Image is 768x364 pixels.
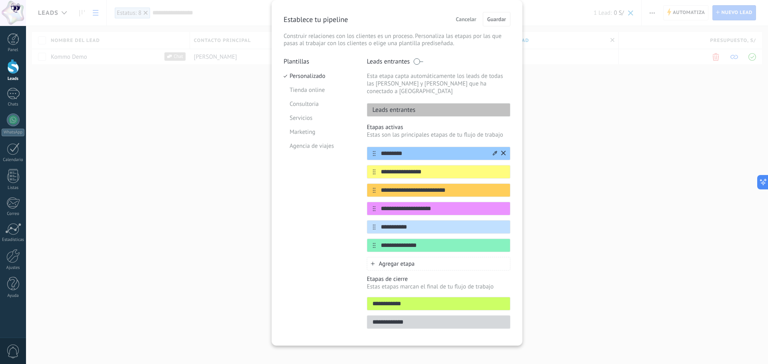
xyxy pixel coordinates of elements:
[2,211,25,217] div: Correo
[2,185,25,191] div: Listas
[367,72,510,95] p: Esta etapa capta automáticamente los leads de todas las [PERSON_NAME] y [PERSON_NAME] que ha cone...
[284,33,510,47] p: Construir relaciones con los clientes es un proceso. Personaliza las etapas por las que pasas al ...
[284,83,355,97] li: Tienda online
[367,275,510,283] p: Etapas de cierre
[284,139,355,153] li: Agencia de viajes
[2,48,25,53] div: Panel
[452,13,480,25] button: Cancelar
[2,265,25,271] div: Ajustes
[2,76,25,82] div: Leads
[367,283,510,290] p: Estas etapas marcan el final de tu flujo de trabajo
[487,16,506,22] span: Guardar
[2,102,25,107] div: Chats
[284,97,355,111] li: Consultoria
[367,58,410,66] p: Leads entrantes
[284,15,348,24] p: Establece tu pipeline
[2,237,25,243] div: Estadísticas
[284,58,355,66] p: Plantillas
[2,157,25,163] div: Calendario
[367,123,510,131] p: Etapas activas
[284,111,355,125] li: Servicios
[367,106,416,114] p: Leads entrantes
[2,129,24,136] div: WhatsApp
[379,260,415,268] span: Agregar etapa
[284,125,355,139] li: Marketing
[2,293,25,298] div: Ayuda
[284,69,355,83] li: Personalizado
[456,16,476,22] span: Cancelar
[483,12,510,26] button: Guardar
[367,131,510,139] p: Estas son las principales etapas de tu flujo de trabajo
